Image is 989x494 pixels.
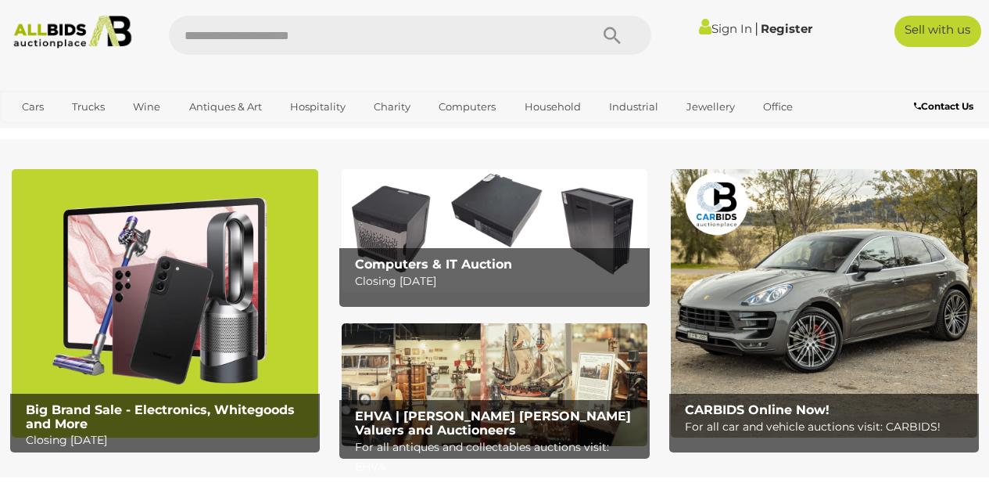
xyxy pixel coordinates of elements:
[914,100,973,112] b: Contact Us
[355,409,631,438] b: EHVA | [PERSON_NAME] [PERSON_NAME] Valuers and Auctioneers
[179,94,272,120] a: Antiques & Art
[514,94,591,120] a: Household
[123,94,170,120] a: Wine
[342,169,648,292] a: Computers & IT Auction Computers & IT Auction Closing [DATE]
[26,431,312,450] p: Closing [DATE]
[753,94,803,120] a: Office
[62,94,115,120] a: Trucks
[671,169,977,438] img: CARBIDS Online Now!
[894,16,981,47] a: Sell with us
[12,169,318,438] a: Big Brand Sale - Electronics, Whitegoods and More Big Brand Sale - Electronics, Whitegoods and Mo...
[342,323,648,446] img: EHVA | Evans Hastings Valuers and Auctioneers
[761,21,812,36] a: Register
[364,94,421,120] a: Charity
[12,120,64,146] a: Sports
[355,272,641,291] p: Closing [DATE]
[72,120,203,146] a: [GEOGRAPHIC_DATA]
[754,20,758,37] span: |
[685,417,971,437] p: For all car and vehicle auctions visit: CARBIDS!
[12,169,318,438] img: Big Brand Sale - Electronics, Whitegoods and More
[428,94,506,120] a: Computers
[685,402,830,417] b: CARBIDS Online Now!
[699,21,752,36] a: Sign In
[26,402,295,431] b: Big Brand Sale - Electronics, Whitegoods and More
[7,16,138,49] img: Allbids.com.au
[342,323,648,446] a: EHVA | Evans Hastings Valuers and Auctioneers EHVA | [PERSON_NAME] [PERSON_NAME] Valuers and Auct...
[355,257,512,272] b: Computers & IT Auction
[914,98,977,115] a: Contact Us
[280,94,356,120] a: Hospitality
[599,94,668,120] a: Industrial
[676,94,745,120] a: Jewellery
[12,94,54,120] a: Cars
[342,169,648,292] img: Computers & IT Auction
[355,438,641,477] p: For all antiques and collectables auctions visit: EHVA
[573,16,651,55] button: Search
[671,169,977,438] a: CARBIDS Online Now! CARBIDS Online Now! For all car and vehicle auctions visit: CARBIDS!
